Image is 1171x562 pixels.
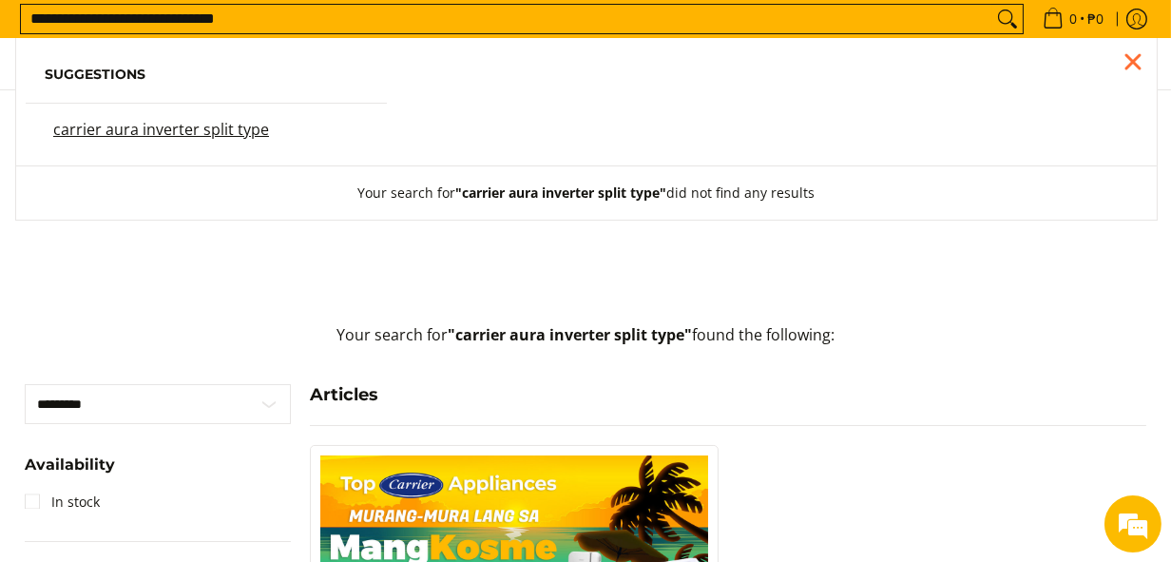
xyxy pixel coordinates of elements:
[1085,12,1106,26] span: ₱0
[25,323,1146,366] p: Your search for found the following:
[25,487,100,517] a: In stock
[53,123,269,156] p: carrier aura inverter split type
[1066,12,1080,26] span: 0
[25,457,115,473] span: Availability
[45,67,368,84] h6: Suggestions
[53,119,269,140] mark: carrier aura inverter split type
[25,457,115,487] summary: Open
[110,163,262,355] span: We're online!
[456,184,667,202] strong: "carrier aura inverter split type"
[339,166,835,220] button: Your search for"carrier aura inverter split type"did not find any results
[45,123,368,156] a: carrier aura inverter split type
[992,5,1023,33] button: Search
[448,324,692,345] strong: "carrier aura inverter split type"
[10,366,362,433] textarea: Type your message and hit 'Enter'
[312,10,357,55] div: Minimize live chat window
[310,384,1146,406] h4: Articles
[99,107,319,131] div: Chat with us now
[1119,48,1147,76] div: Close pop up
[1037,9,1109,29] span: •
